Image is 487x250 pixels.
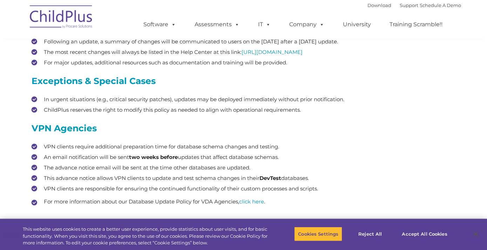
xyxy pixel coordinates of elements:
[32,123,97,133] span: VPN Agencies
[136,18,183,32] a: Software
[242,49,303,55] a: [URL][DOMAIN_NAME]
[178,154,279,160] span: updates that affect database schemas.
[32,76,156,86] span: Exceptions & Special Cases
[44,197,456,206] p: For more information about our Database Update Policy for VDA Agencies, .
[23,226,268,246] div: This website uses cookies to create a better user experience, provide statistics about user visit...
[282,18,331,32] a: Company
[259,175,281,181] span: DevTest
[26,0,96,35] img: ChildPlus by Procare Solutions
[383,18,449,32] a: Training Scramble!!
[336,18,378,32] a: University
[367,2,391,8] a: Download
[468,226,483,242] button: Close
[398,227,451,241] button: Accept All Cookies
[44,164,250,171] span: The advance notice email will be sent at the time other databases are updated.
[44,59,287,66] span: For major updates, additional resources such as documentation and training will be provided.
[251,18,278,32] a: IT
[367,2,461,8] font: |
[348,227,392,241] button: Reject All
[44,49,242,55] span: The most recent changes will always be listed in the Help Center at this link:
[294,227,342,241] button: Cookies Settings
[44,38,338,45] span: Following an update, a summary of changes will be communicated to users on the [DATE] after a [DA...
[188,18,246,32] a: Assessments
[44,96,344,103] span: In urgent situations (e.g., critical security patches), updates may be deployed immediately witho...
[281,175,309,181] span: databases.
[44,185,318,192] span: VPN clients are responsible for ensuring the continued functionality of their custom processes an...
[400,2,418,8] a: Support
[129,154,178,160] span: two weeks before
[44,106,301,113] span: ChildPlus reserves the right to modify this policy as needed to align with operational requirements.
[44,175,259,181] span: This advance notice allows VPN clients to update and test schema changes in their
[44,143,279,150] span: VPN clients require additional preparation time for database schema changes and testing.
[44,154,129,160] span: An email notification will be sent
[239,198,264,205] a: click here
[420,2,461,8] a: Schedule A Demo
